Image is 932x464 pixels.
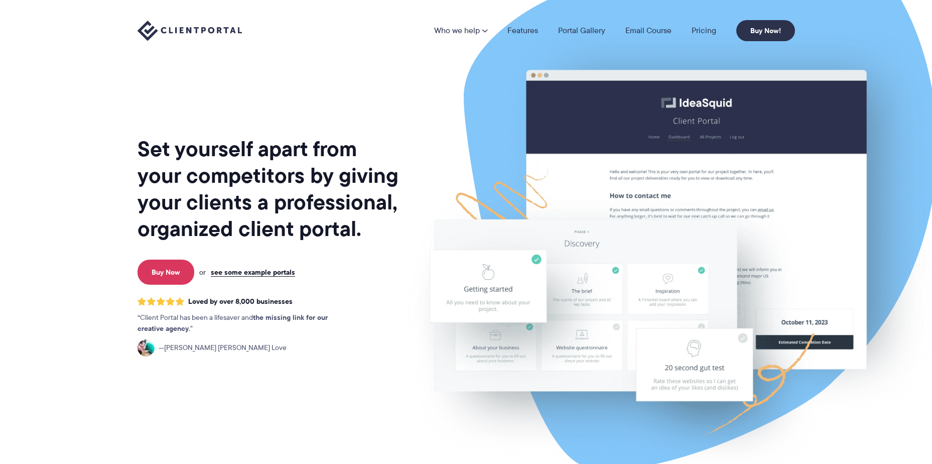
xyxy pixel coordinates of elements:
span: [PERSON_NAME] [PERSON_NAME] Love [159,342,287,354]
p: Client Portal has been a lifesaver and . [138,312,348,334]
strong: the missing link for our creative agency [138,312,328,334]
a: see some example portals [211,268,295,277]
a: Features [507,27,538,35]
a: Portal Gallery [558,27,605,35]
a: Buy Now [138,260,194,285]
h1: Set yourself apart from your competitors by giving your clients a professional, organized client ... [138,136,401,242]
span: or [199,268,206,277]
a: Email Course [625,27,672,35]
span: Loved by over 8,000 businesses [188,297,293,306]
a: Buy Now! [736,20,795,41]
a: Pricing [692,27,716,35]
a: Who we help [434,27,487,35]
